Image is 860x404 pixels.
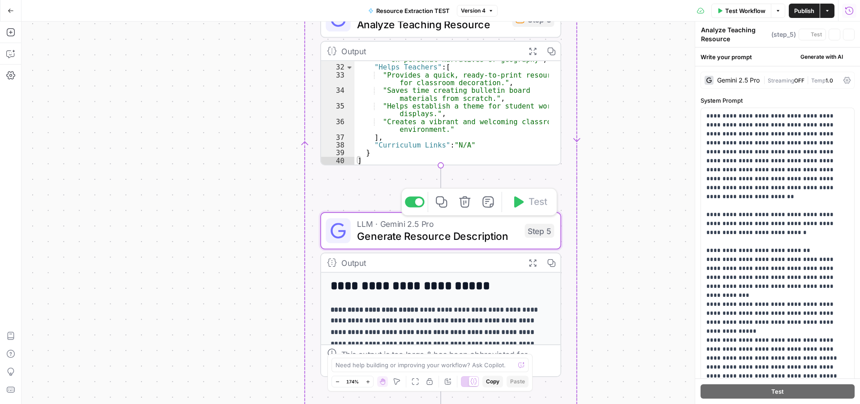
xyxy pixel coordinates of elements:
div: 36 [321,118,355,134]
button: Generate with AI [789,51,855,63]
div: Output [341,45,519,57]
span: 174% [346,378,359,385]
div: Write your prompt [695,48,860,66]
span: OFF [794,77,804,84]
span: Toggle code folding, rows 32 through 37 [345,63,354,71]
span: Generate Resource Description [357,228,519,244]
button: Version 4 [457,5,498,17]
div: 34 [321,87,355,103]
div: 40 [321,157,355,165]
span: Analyze Teaching Resource [357,17,506,32]
span: Test [771,387,784,396]
span: Version 4 [461,7,486,15]
div: Step 5 [525,224,554,238]
span: | [763,75,768,84]
span: Test Workflow [725,6,765,15]
span: Paste [510,378,525,386]
div: Analyze Teaching ResourceStep 3Output on personal narratives or geography", "Helps Teachers":[ "P... [320,0,561,165]
div: Step 3 [512,11,555,27]
span: Copy [486,378,499,386]
div: 37 [321,134,355,141]
span: | [804,75,811,84]
button: Test [505,192,554,212]
div: This output is too large & has been abbreviated for review. to view the full content. [341,348,554,374]
span: ( step_5 ) [771,30,796,39]
textarea: Analyze Teaching Resource [701,26,769,43]
button: Resource Extraction TEST [363,4,455,18]
span: 1.0 [826,77,833,84]
span: Resource Extraction TEST [376,6,450,15]
label: System Prompt [701,96,855,105]
div: 38 [321,141,355,149]
button: Test Workflow [711,4,771,18]
div: Gemini 2.5 Pro [717,77,760,83]
div: 39 [321,149,355,156]
span: Streaming [768,77,794,84]
span: Test [811,30,822,39]
div: 33 [321,71,355,87]
button: Test [701,384,855,399]
span: Generate with AI [800,53,843,61]
span: LLM · Gemini 2.5 Pro [357,217,519,230]
div: Output [341,256,519,269]
span: Test [529,195,547,209]
button: Test [799,29,826,40]
span: Publish [794,6,814,15]
button: Copy [482,376,503,387]
button: Publish [789,4,820,18]
div: 35 [321,102,355,118]
button: Paste [507,376,529,387]
div: 32 [321,63,355,71]
span: Temp [811,77,826,84]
